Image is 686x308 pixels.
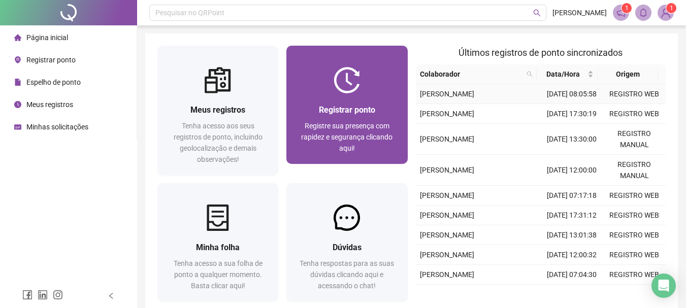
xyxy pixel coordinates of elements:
[603,124,666,155] td: REGISTRO MANUAL
[420,191,474,199] span: [PERSON_NAME]
[541,285,603,304] td: [DATE] 17:31:45
[196,243,240,252] span: Minha folha
[420,270,474,279] span: [PERSON_NAME]
[541,155,603,186] td: [DATE] 12:00:00
[420,211,474,219] span: [PERSON_NAME]
[541,104,603,124] td: [DATE] 17:30:19
[26,78,81,86] span: Espelho de ponto
[552,7,607,18] span: [PERSON_NAME]
[26,33,68,42] span: Página inicial
[603,186,666,206] td: REGISTRO WEB
[26,56,76,64] span: Registrar ponto
[622,3,632,13] sup: 1
[670,5,673,12] span: 1
[666,3,676,13] sup: Atualize o seu contato no menu Meus Dados
[541,245,603,265] td: [DATE] 12:00:32
[319,105,375,115] span: Registrar ponto
[541,84,603,104] td: [DATE] 08:05:58
[527,71,533,77] span: search
[190,105,245,115] span: Meus registros
[459,47,623,58] span: Últimos registros de ponto sincronizados
[26,100,73,109] span: Meus registros
[420,231,474,239] span: [PERSON_NAME]
[533,9,541,17] span: search
[301,122,393,152] span: Registre sua presença com rapidez e segurança clicando aqui!
[38,290,48,300] span: linkedin
[286,183,407,301] a: DúvidasTenha respostas para as suas dúvidas clicando aqui e acessando o chat!
[420,166,474,174] span: [PERSON_NAME]
[541,186,603,206] td: [DATE] 07:17:18
[14,79,21,86] span: file
[420,135,474,143] span: [PERSON_NAME]
[14,56,21,63] span: environment
[537,64,597,84] th: Data/Hora
[541,69,585,80] span: Data/Hora
[603,225,666,245] td: REGISTRO WEB
[286,46,407,164] a: Registrar pontoRegistre sua presença com rapidez e segurança clicando aqui!
[603,155,666,186] td: REGISTRO MANUAL
[603,206,666,225] td: REGISTRO WEB
[603,245,666,265] td: REGISTRO WEB
[541,124,603,155] td: [DATE] 13:30:00
[420,90,474,98] span: [PERSON_NAME]
[541,206,603,225] td: [DATE] 17:31:12
[658,5,673,20] img: 86159
[603,285,666,304] td: REGISTRO WEB
[300,259,394,290] span: Tenha respostas para as suas dúvidas clicando aqui e acessando o chat!
[53,290,63,300] span: instagram
[14,34,21,41] span: home
[174,259,263,290] span: Tenha acesso a sua folha de ponto a qualquer momento. Basta clicar aqui!
[26,123,88,131] span: Minhas solicitações
[22,290,32,300] span: facebook
[14,123,21,130] span: schedule
[616,8,626,17] span: notification
[420,69,523,80] span: Colaborador
[157,46,278,175] a: Meus registrosTenha acesso aos seus registros de ponto, incluindo geolocalização e demais observa...
[420,251,474,259] span: [PERSON_NAME]
[625,5,629,12] span: 1
[333,243,362,252] span: Dúvidas
[541,265,603,285] td: [DATE] 07:04:30
[651,273,676,298] div: Open Intercom Messenger
[174,122,263,163] span: Tenha acesso aos seus registros de ponto, incluindo geolocalização e demais observações!
[603,84,666,104] td: REGISTRO WEB
[157,183,278,301] a: Minha folhaTenha acesso a sua folha de ponto a qualquer momento. Basta clicar aqui!
[603,104,666,124] td: REGISTRO WEB
[525,66,535,82] span: search
[603,265,666,285] td: REGISTRO WEB
[541,225,603,245] td: [DATE] 13:01:38
[14,101,21,108] span: clock-circle
[108,292,115,299] span: left
[598,64,658,84] th: Origem
[420,110,474,118] span: [PERSON_NAME]
[639,8,648,17] span: bell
